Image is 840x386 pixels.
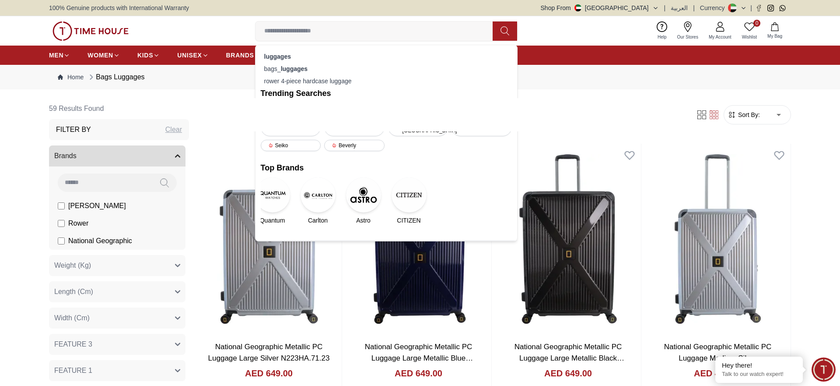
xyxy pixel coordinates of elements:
img: Quantum [255,177,290,212]
span: Rower [68,218,88,229]
span: FEATURE 3 [54,339,92,350]
img: Astro [346,177,381,212]
span: Help [654,34,670,40]
input: National Geographic [58,237,65,244]
span: Brands [54,151,77,161]
img: CITIZEN [392,177,427,212]
span: UNISEX [177,51,202,60]
a: 0Wishlist [737,20,762,42]
a: CarltonCarlton [306,177,330,225]
span: Weight (Kg) [54,260,91,271]
span: WOMEN [87,51,113,60]
span: BRANDS [226,51,254,60]
span: My Bag [764,33,786,39]
img: ... [52,21,129,41]
a: AstroAstro [352,177,375,225]
div: bags_ [261,63,512,75]
span: | [664,4,666,12]
button: العربية [671,4,688,12]
a: Instagram [767,5,774,11]
input: [PERSON_NAME] [58,202,65,209]
span: Carlton [308,216,328,225]
a: CITIZENCITIZEN [397,177,421,225]
div: Clear [165,124,182,135]
a: National Geographic Metallic PC Luggage Large Silver N223HA.71.23 [208,343,330,362]
span: Length (Cm) [54,287,93,297]
a: Help [652,20,672,42]
nav: Breadcrumb [49,65,791,89]
h3: Filter By [56,124,91,135]
input: Rower [58,220,65,227]
div: Seiko [261,140,321,151]
span: Quantum [260,216,285,225]
span: Width (Cm) [54,313,90,323]
div: Beverly [324,140,385,151]
span: KIDS [137,51,153,60]
strong: luggages [281,65,308,72]
a: UNISEX [177,47,208,63]
span: [PERSON_NAME] [68,201,126,211]
h4: AED 649.00 [544,367,592,379]
span: 0 [753,20,760,27]
h4: AED 649.00 [395,367,442,379]
button: FEATURE 1 [49,360,185,381]
img: National Geographic Metallic PC Luggage Large Metallic Black N223HA.71.118 [495,144,641,334]
a: National Geographic Metallic PC Luggage Large Metallic Blue N223HA.71.119 [365,343,473,373]
span: Our Stores [674,34,702,40]
a: National Geographic Metallic PC Luggage Large Metallic Black N223HA.71.118 [514,343,624,373]
a: BRANDS [226,47,254,63]
a: WOMEN [87,47,120,63]
h6: 59 Results Found [49,98,189,119]
button: My Bag [762,21,787,41]
a: QuantumQuantum [261,177,284,225]
p: Talk to our watch expert! [722,371,796,378]
button: FEATURE 3 [49,334,185,355]
button: Width (Cm) [49,308,185,329]
a: Whatsapp [779,5,786,11]
span: FEATURE 1 [54,365,92,376]
span: MEN [49,51,63,60]
strong: luggages [264,53,291,60]
button: Shop From[GEOGRAPHIC_DATA] [541,4,659,12]
img: United Arab Emirates [574,4,581,11]
span: Astro [356,216,371,225]
a: National Geographic Metallic PC Luggage Medium Silver N223HA.60.23 [664,343,772,373]
span: CITIZEN [397,216,420,225]
span: Sort By: [736,110,760,119]
h2: Trending Searches [261,87,512,99]
a: KIDS [137,47,160,63]
a: Our Stores [672,20,703,42]
button: Length (Cm) [49,281,185,302]
span: | [693,4,695,12]
span: My Account [705,34,735,40]
div: Chat Widget [812,358,836,382]
div: rower 4-piece hardcase luggage [261,75,512,87]
a: Facebook [756,5,762,11]
button: Sort By: [728,110,760,119]
img: National Geographic Metallic PC Luggage Medium Silver N223HA.60.23 [645,144,791,334]
button: Brands [49,145,185,166]
span: National Geographic [68,236,132,246]
div: Currency [700,4,728,12]
span: 100% Genuine products with International Warranty [49,4,189,12]
a: MEN [49,47,70,63]
button: Weight (Kg) [49,255,185,276]
a: Home [58,73,84,81]
img: National Geographic Metallic PC Luggage Large Silver N223HA.71.23 [196,144,342,334]
img: Carlton [301,177,336,212]
h4: AED 449.00 [694,367,742,379]
span: Wishlist [738,34,760,40]
h4: AED 649.00 [245,367,293,379]
h2: Top Brands [261,162,512,174]
div: Hey there! [722,361,796,370]
div: Bags Luggages [87,72,144,82]
span: | [750,4,752,12]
